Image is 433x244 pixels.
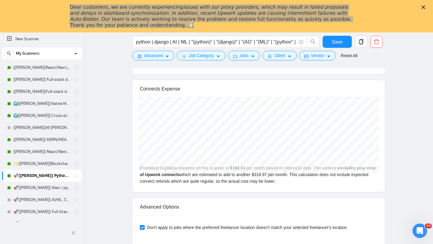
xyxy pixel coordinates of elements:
[13,146,70,158] a: {[PERSON_NAME]} React/Next.js/Node.js (Long-term, All Niches)
[216,54,220,59] span: caret-down
[13,74,70,86] a: {[PERSON_NAME]} Full-stack devs WW - pain point
[268,54,272,59] span: user
[13,122,70,134] a: {[PERSON_NAME]}All [PERSON_NAME] - web [НАДО ПЕРЕДЕЛАТЬ]
[233,54,237,59] span: folder
[7,33,77,45] a: New Scanner
[74,77,79,82] span: holder
[74,125,79,130] span: holder
[370,36,382,48] button: delete
[307,39,319,44] span: search
[287,54,292,59] span: caret-down
[13,134,70,146] a: {[PERSON_NAME]} MERN/MEAN (Enterprise & SaaS)
[2,33,82,45] li: New Scanner
[263,51,297,60] button: userClientcaret-down
[13,194,70,206] a: 🚀{[PERSON_NAME]} AI/ML, Custom Models, and LLM Development
[274,52,285,59] span: Client
[136,38,296,46] input: Search Freelance Jobs...
[74,113,79,118] span: holder
[74,173,79,178] span: holder
[425,224,432,228] span: 10
[422,5,428,9] div: Закрыть
[74,185,79,190] span: holder
[145,224,349,231] span: Don't apply to jobs where the preferred freelancer location doesn't match your selected freelance...
[72,230,78,236] span: double-left
[5,51,14,56] span: search
[341,52,357,59] a: Reset All
[74,65,79,70] span: holder
[13,110,70,122] a: 🌍[[PERSON_NAME]] Cross-platform Mobile WW
[13,182,70,194] a: 🚀{[PERSON_NAME]} Main | python | django | AI (+less than 30 h)
[327,54,331,59] span: caret-down
[304,54,309,59] span: idcard
[13,170,70,182] a: 🚀{[PERSON_NAME]} Python | Django | AI /
[13,158,70,170] a: ✨{[PERSON_NAME]}Blockchain WW
[371,39,382,44] span: delete
[165,54,169,59] span: caret-down
[70,4,354,28] div: Dear customers, we are currently experiencing . Our team is actively working to resolve the probl...
[13,62,70,74] a: {[PERSON_NAME]}React/Next.js/Node.js (Long-term, All Niches)
[74,101,79,106] span: holder
[299,40,303,44] span: info-circle
[140,166,376,177] b: excludes your cost of Upwork connects
[140,198,377,215] div: Advanced Options
[13,218,70,230] a: 🚀{[PERSON_NAME]} Python AI/ML Integrations
[137,54,142,59] span: setting
[323,36,352,48] button: Save
[189,52,213,59] span: Job Category
[16,47,40,59] span: My Scanners
[413,224,427,238] iframe: Intercom live chat
[140,80,377,97] div: Connects Expense
[70,4,348,22] i: issues with our proxy providers, which may result in failed proposals and delays in dashboard syn...
[74,197,79,202] span: holder
[74,161,79,166] span: holder
[4,49,14,58] button: search
[74,89,79,94] span: holder
[240,52,249,59] span: Jobs
[144,52,163,59] span: Advanced
[228,51,260,60] button: folderJobscaret-down
[355,36,367,48] button: copy
[133,97,385,192] div: Estimated GigRadar expense on this scanner is per month based on historical data. This amount whi...
[332,38,342,46] span: Save
[13,98,70,110] a: 🌍[[PERSON_NAME]] Native Mobile WW
[311,52,324,59] span: Vendor
[13,86,70,98] a: {[PERSON_NAME]}Full-stack devs WW (<1 month) - pain point
[74,221,79,226] span: holder
[355,39,367,44] span: copy
[251,54,255,59] span: caret-down
[299,51,336,60] button: idcardVendorcaret-down
[182,54,186,59] span: bars
[74,149,79,154] span: holder
[74,209,79,214] span: holder
[307,36,319,48] button: search
[132,51,174,60] button: settingAdvancedcaret-down
[177,51,225,60] button: barsJob Categorycaret-down
[74,137,79,142] span: holder
[13,206,70,218] a: 🚀{[PERSON_NAME]} Full-Stack Python (Backend + Frontend)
